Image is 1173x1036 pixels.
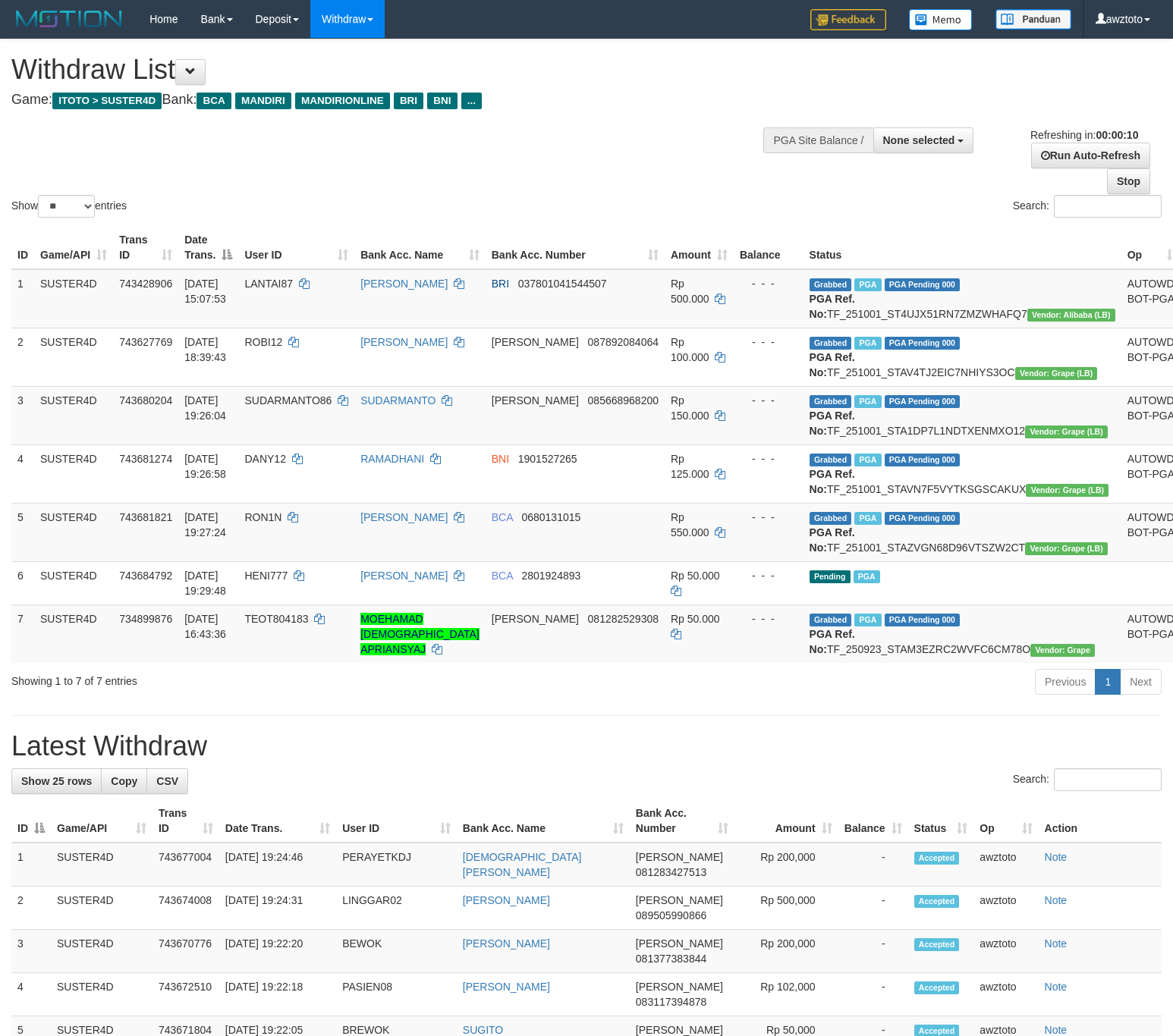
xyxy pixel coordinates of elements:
[244,613,308,625] span: TEOT804183
[119,394,172,407] span: 743680204
[665,226,734,269] th: Amount: activate to sort column ascending
[1030,644,1095,657] span: Vendor URL: https://settle31.1velocity.biz
[51,887,153,930] td: SUSTER4D
[810,278,852,291] span: Grabbed
[973,843,1038,887] td: awztoto
[636,909,706,921] span: Copy 089505990866 to clipboard
[360,511,448,523] a: [PERSON_NAME]
[244,278,293,290] span: LANTAI87
[153,973,219,1016] td: 743672510
[153,843,219,887] td: 743677004
[521,511,580,523] span: Copy 0680131015 to clipboard
[1054,195,1162,218] input: Search:
[973,930,1038,973] td: awztoto
[11,226,34,269] th: ID
[153,887,219,930] td: 743674008
[492,511,513,523] span: BCA
[11,604,34,663] td: 7
[1039,799,1162,843] th: Action
[671,336,709,363] span: Rp 100.000
[518,278,607,290] span: Copy 037801041544507 to clipboard
[461,93,482,109] span: ...
[427,93,457,109] span: BNI
[146,768,188,794] a: CSV
[463,894,550,906] a: [PERSON_NAME]
[34,328,113,386] td: SUSTER4D
[184,453,226,480] span: [DATE] 19:26:58
[11,93,767,108] h4: Game: Bank:
[11,386,34,444] td: 3
[740,451,797,466] div: - - -
[244,453,285,465] span: DANY12
[11,328,34,386] td: 2
[219,930,336,973] td: [DATE] 19:22:20
[492,453,509,465] span: BNI
[184,394,226,422] span: [DATE] 19:26:04
[909,9,973,30] img: Button%20Memo.svg
[810,454,852,466] span: Grabbed
[636,937,723,950] span: [PERSON_NAME]
[740,510,797,525] div: - - -
[11,444,34,503] td: 4
[803,386,1121,444] td: TF_251001_STA1DP7L1NDTXENMXO12
[153,930,219,973] td: 743670776
[354,226,486,269] th: Bank Acc. Name: activate to sort column ascending
[740,334,797,350] div: - - -
[184,511,226,538] span: [DATE] 19:27:24
[636,894,723,906] span: [PERSON_NAME]
[21,775,92,787] span: Show 25 rows
[671,613,720,625] span: Rp 50.000
[11,561,34,604] td: 6
[885,614,961,626] span: PGA Pending
[873,127,974,153] button: None selected
[463,1024,503,1036] a: SUGITO
[885,454,961,466] span: PGA Pending
[734,843,838,887] td: Rp 200,000
[1096,129,1138,141] strong: 00:00:10
[671,570,720,582] span: Rp 50.000
[52,93,162,109] span: ITOTO > SUSTER4D
[914,938,960,951] span: Accepted
[11,843,51,887] td: 1
[11,799,51,843] th: ID: activate to sort column descending
[119,278,172,290] span: 743428906
[492,278,509,290] span: BRI
[184,613,226,640] span: [DATE] 16:43:36
[803,604,1121,663] td: TF_250923_STAM3EZRC2WVFC6CM78O
[38,195,95,218] select: Showentries
[854,337,881,350] span: Marked by awztoto
[34,386,113,444] td: SUSTER4D
[11,667,477,689] div: Showing 1 to 7 of 7 entries
[1026,484,1109,497] span: Vendor URL: https://dashboard.q2checkout.com/secure
[810,614,852,626] span: Grabbed
[11,195,127,218] label: Show entries
[1095,669,1121,695] a: 1
[394,93,423,109] span: BRI
[11,269,34,328] td: 1
[1107,168,1150,194] a: Stop
[740,568,797,583] div: - - -
[184,570,226,597] span: [DATE] 19:29:48
[588,394,659,407] span: Copy 085668968200 to clipboard
[463,937,550,950] a: [PERSON_NAME]
[810,337,852,350] span: Grabbed
[360,394,436,407] a: SUDARMANTO
[492,570,513,582] span: BCA
[34,444,113,503] td: SUSTER4D
[1027,309,1115,322] span: Vendor URL: https://dashboard.q2checkout.com/secure
[838,799,908,843] th: Balance: activate to sort column ascending
[636,981,723,993] span: [PERSON_NAME]
[51,843,153,887] td: SUSTER4D
[810,468,855,495] b: PGA Ref. No:
[1045,981,1068,993] a: Note
[336,973,457,1016] td: PASIEN08
[219,843,336,887] td: [DATE] 19:24:46
[34,269,113,328] td: SUSTER4D
[973,973,1038,1016] td: awztoto
[740,611,797,626] div: - - -
[463,851,582,878] a: [DEMOGRAPHIC_DATA][PERSON_NAME]
[838,930,908,973] td: -
[854,614,881,626] span: Marked by awztoto
[1030,129,1138,141] span: Refreshing in:
[11,887,51,930] td: 2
